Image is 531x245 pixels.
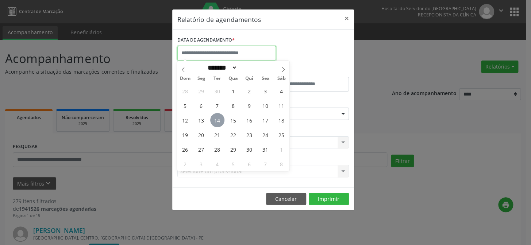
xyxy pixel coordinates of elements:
[274,157,288,171] span: Novembro 8, 2025
[194,84,208,98] span: Setembro 29, 2025
[205,64,237,71] select: Month
[210,113,224,127] span: Outubro 14, 2025
[226,157,241,171] span: Novembro 5, 2025
[226,98,241,113] span: Outubro 8, 2025
[226,128,241,142] span: Outubro 22, 2025
[177,35,235,46] label: DATA DE AGENDAMENTO
[242,157,257,171] span: Novembro 6, 2025
[242,84,257,98] span: Outubro 2, 2025
[309,193,349,205] button: Imprimir
[210,128,224,142] span: Outubro 21, 2025
[210,142,224,156] span: Outubro 28, 2025
[193,76,209,81] span: Seg
[226,142,241,156] span: Outubro 29, 2025
[177,15,261,24] h5: Relatório de agendamentos
[273,76,289,81] span: Sáb
[194,113,208,127] span: Outubro 13, 2025
[178,157,192,171] span: Novembro 2, 2025
[258,84,272,98] span: Outubro 3, 2025
[266,193,306,205] button: Cancelar
[242,98,257,113] span: Outubro 9, 2025
[210,157,224,171] span: Novembro 4, 2025
[194,157,208,171] span: Novembro 3, 2025
[242,128,257,142] span: Outubro 23, 2025
[178,113,192,127] span: Outubro 12, 2025
[339,9,354,27] button: Close
[178,142,192,156] span: Outubro 26, 2025
[210,98,224,113] span: Outubro 7, 2025
[225,76,241,81] span: Qua
[265,66,349,77] label: ATÉ
[177,76,193,81] span: Dom
[226,113,241,127] span: Outubro 15, 2025
[274,98,288,113] span: Outubro 11, 2025
[258,142,272,156] span: Outubro 31, 2025
[258,98,272,113] span: Outubro 10, 2025
[194,98,208,113] span: Outubro 6, 2025
[258,113,272,127] span: Outubro 17, 2025
[194,142,208,156] span: Outubro 27, 2025
[274,142,288,156] span: Novembro 1, 2025
[242,142,257,156] span: Outubro 30, 2025
[241,76,257,81] span: Qui
[178,84,192,98] span: Setembro 28, 2025
[258,157,272,171] span: Novembro 7, 2025
[210,84,224,98] span: Setembro 30, 2025
[226,84,241,98] span: Outubro 1, 2025
[257,76,273,81] span: Sex
[178,98,192,113] span: Outubro 5, 2025
[194,128,208,142] span: Outubro 20, 2025
[178,128,192,142] span: Outubro 19, 2025
[237,64,261,71] input: Year
[258,128,272,142] span: Outubro 24, 2025
[209,76,225,81] span: Ter
[274,128,288,142] span: Outubro 25, 2025
[274,84,288,98] span: Outubro 4, 2025
[274,113,288,127] span: Outubro 18, 2025
[242,113,257,127] span: Outubro 16, 2025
